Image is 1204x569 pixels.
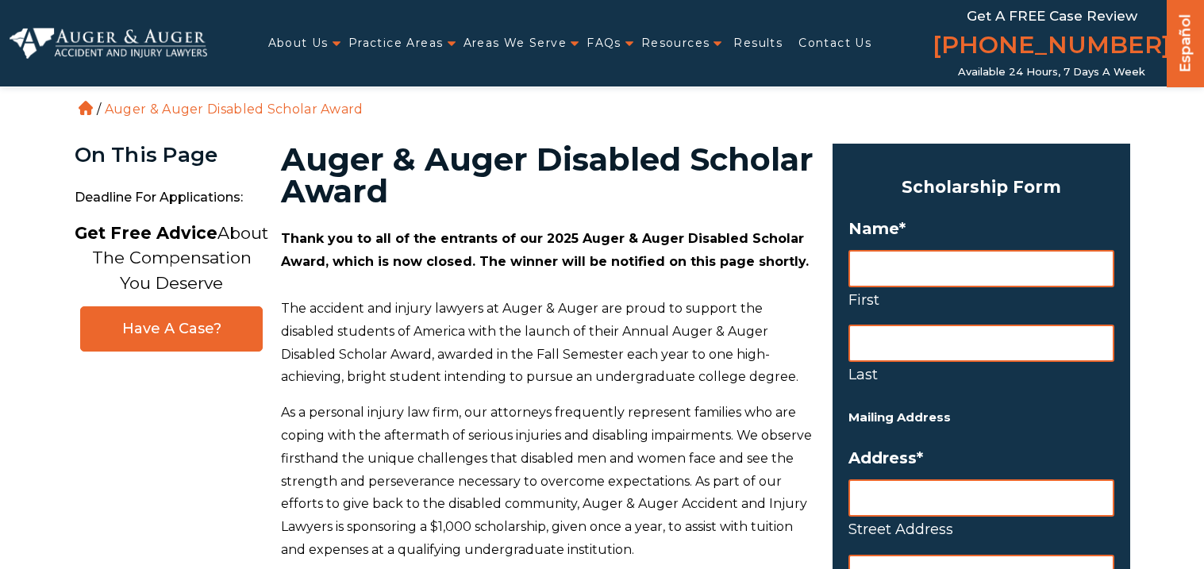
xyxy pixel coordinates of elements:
[80,306,263,352] a: Have A Case?
[848,517,1114,542] label: Street Address
[733,27,783,60] a: Results
[101,102,367,117] li: Auger & Auger Disabled Scholar Award
[281,144,814,207] h1: Auger & Auger Disabled Scholar Award
[79,101,93,115] a: Home
[281,298,814,389] p: The accident and injury lawyers at Auger & Auger are proud to support the disabled students of Am...
[281,231,809,269] strong: Thank you to all of the entrants of our 2025 Auger & Auger Disabled Scholar Award, which is now c...
[967,8,1137,24] span: Get a FREE Case Review
[348,27,444,60] a: Practice Areas
[848,287,1114,313] label: First
[848,362,1114,387] label: Last
[10,28,207,58] img: Auger & Auger Accident and Injury Lawyers Logo
[464,27,567,60] a: Areas We Serve
[641,27,710,60] a: Resources
[75,144,269,167] div: On This Page
[281,402,814,562] p: As a personal injury law firm, our attorneys frequently represent families who are coping with th...
[75,223,217,243] strong: Get Free Advice
[75,221,268,296] p: About The Compensation You Deserve
[933,28,1171,66] a: [PHONE_NUMBER]
[268,27,329,60] a: About Us
[587,27,621,60] a: FAQs
[97,320,246,338] span: Have A Case?
[848,219,1114,238] label: Name
[798,27,871,60] a: Contact Us
[75,182,269,214] span: Deadline for Applications:
[848,448,1114,467] label: Address
[848,172,1114,202] h3: Scholarship Form
[848,407,1114,429] h5: Mailing Address
[958,66,1145,79] span: Available 24 Hours, 7 Days a Week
